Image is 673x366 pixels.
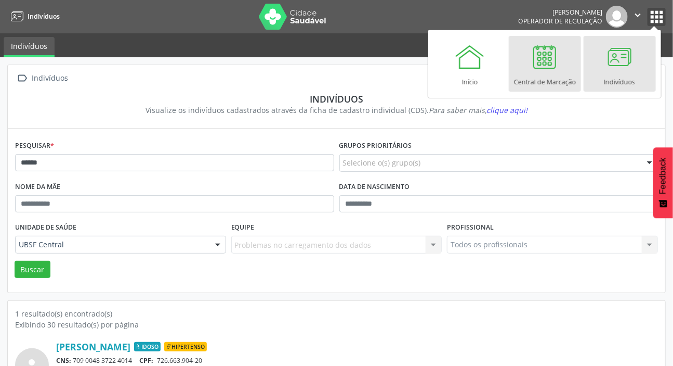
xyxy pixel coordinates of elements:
[56,341,130,352] a: [PERSON_NAME]
[4,37,55,57] a: Indivíduos
[15,138,54,154] label: Pesquisar
[56,356,658,365] div: 709 0048 3722 4014
[231,220,255,236] label: Equipe
[15,308,658,319] div: 1 resultado(s) encontrado(s)
[15,71,30,86] i: 
[343,157,421,168] span: Selecione o(s) grupo(s)
[658,158,668,194] span: Feedback
[15,179,60,195] label: Nome da mãe
[15,261,50,279] button: Buscar
[486,105,527,115] span: clique aqui!
[15,319,658,330] div: Exibindo 30 resultado(s) por página
[140,356,154,365] span: CPF:
[56,356,71,365] span: CNS:
[339,179,410,195] label: Data de nascimento
[164,342,207,351] span: Hipertenso
[447,220,494,236] label: Profissional
[22,105,651,116] div: Visualize os indivíduos cadastrados através da ficha de cadastro individual (CDS).
[15,71,70,86] a:  Indivíduos
[606,6,628,28] img: img
[632,9,643,21] i: 
[429,105,527,115] i: Para saber mais,
[30,71,70,86] div: Indivíduos
[134,342,161,351] span: Idoso
[653,147,673,218] button: Feedback - Mostrar pesquisa
[28,12,60,21] span: Indivíduos
[339,138,412,154] label: Grupos prioritários
[157,356,202,365] span: 726.663.904-20
[648,8,666,26] button: apps
[518,8,602,17] div: [PERSON_NAME]
[509,36,581,92] a: Central de Marcação
[19,239,205,250] span: UBSF Central
[628,6,648,28] button: 
[22,93,651,105] div: Indivíduos
[518,17,602,26] span: Operador de regulação
[434,36,506,92] a: Início
[584,36,656,92] a: Indivíduos
[15,220,76,236] label: Unidade de saúde
[7,8,60,25] a: Indivíduos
